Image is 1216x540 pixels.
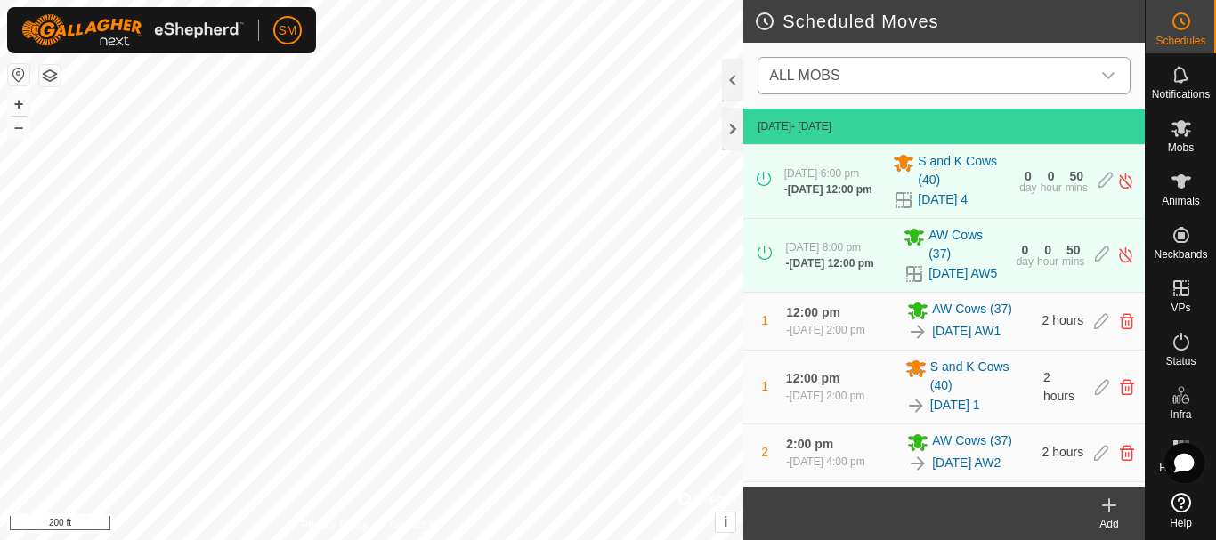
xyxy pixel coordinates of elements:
[1146,486,1216,536] a: Help
[786,454,864,470] div: -
[1154,249,1207,260] span: Neckbands
[754,11,1145,32] h2: Scheduled Moves
[761,313,768,327] span: 1
[758,120,791,133] span: [DATE]
[930,358,1033,395] span: S and K Cows (40)
[279,21,297,40] span: SM
[932,300,1012,321] span: AW Cows (37)
[907,453,928,474] img: To
[784,181,872,197] div: -
[918,190,968,209] a: [DATE] 4
[928,264,997,283] a: [DATE] AW5
[1168,142,1194,153] span: Mobs
[786,371,840,385] span: 12:00 pm
[8,117,29,138] button: –
[790,257,874,270] span: [DATE] 12:00 pm
[786,305,840,319] span: 12:00 pm
[786,437,833,451] span: 2:00 pm
[1170,409,1191,420] span: Infra
[932,431,1012,453] span: AW Cows (37)
[1090,58,1126,93] div: dropdown trigger
[716,512,735,532] button: i
[1042,445,1084,459] span: 2 hours
[1021,244,1028,256] div: 0
[302,517,369,533] a: Privacy Policy
[1048,170,1055,182] div: 0
[769,68,839,83] span: ALL MOBS
[786,388,864,404] div: -
[1025,170,1032,182] div: 0
[1043,370,1074,403] span: 2 hours
[928,226,1006,263] span: AW Cows (37)
[1165,356,1196,367] span: Status
[1159,463,1203,473] span: Heatmap
[784,167,859,180] span: [DATE] 6:00 pm
[1037,256,1058,267] div: hour
[932,454,1001,472] a: [DATE] AW2
[1041,182,1062,193] div: hour
[1117,246,1134,264] img: Turn off schedule move
[1042,313,1084,327] span: 2 hours
[1152,89,1210,100] span: Notifications
[1171,302,1190,313] span: VPs
[1062,256,1084,267] div: mins
[1155,36,1205,46] span: Schedules
[907,321,928,343] img: To
[791,120,831,133] span: - [DATE]
[21,14,244,46] img: Gallagher Logo
[790,324,864,336] span: [DATE] 2:00 pm
[905,395,927,416] img: To
[389,517,442,533] a: Contact Us
[761,379,768,393] span: 1
[790,455,864,468] span: [DATE] 4:00 pm
[1044,244,1051,256] div: 0
[1074,516,1145,532] div: Add
[8,64,29,85] button: Reset Map
[786,241,861,254] span: [DATE] 8:00 pm
[918,152,1009,189] span: S and K Cows (40)
[761,445,768,459] span: 2
[788,183,872,196] span: [DATE] 12:00 pm
[39,65,61,86] button: Map Layers
[932,322,1001,341] a: [DATE] AW1
[1019,182,1036,193] div: day
[1170,518,1192,528] span: Help
[1162,196,1200,206] span: Animals
[724,514,727,529] span: i
[8,93,29,115] button: +
[1070,170,1084,182] div: 50
[786,255,874,271] div: -
[1017,256,1034,267] div: day
[790,390,864,402] span: [DATE] 2:00 pm
[786,322,864,338] div: -
[1066,244,1081,256] div: 50
[1117,172,1134,190] img: Turn off schedule move
[762,58,1090,93] span: ALL MOBS
[930,396,980,415] a: [DATE] 1
[1066,182,1088,193] div: mins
